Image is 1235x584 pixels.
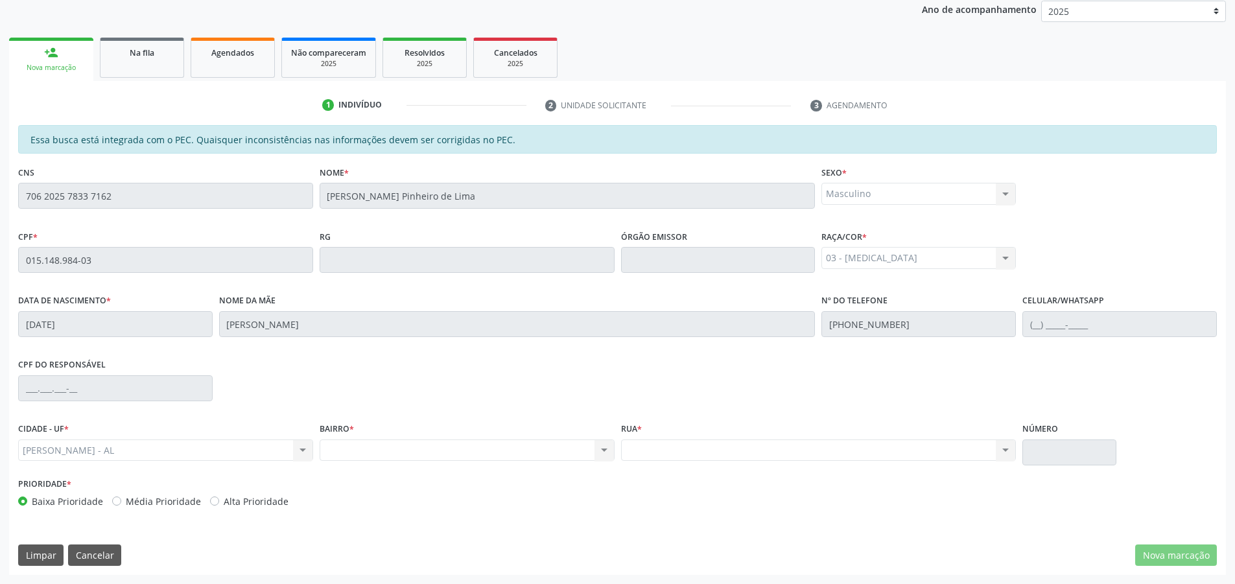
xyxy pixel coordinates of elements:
label: Sexo [821,163,847,183]
label: Nome da mãe [219,291,276,311]
div: 2025 [392,59,457,69]
label: BAIRRO [320,419,354,439]
label: Órgão emissor [621,227,687,247]
label: Nome [320,163,349,183]
label: Nº do Telefone [821,291,888,311]
span: Não compareceram [291,47,366,58]
label: Alta Prioridade [224,495,288,508]
button: Nova marcação [1135,544,1217,566]
button: Limpar [18,544,64,566]
label: RG [320,227,331,247]
label: Baixa Prioridade [32,495,103,508]
label: CNS [18,163,34,183]
label: CIDADE - UF [18,419,69,439]
div: Nova marcação [18,63,84,73]
div: 1 [322,99,334,111]
label: Prioridade [18,474,71,495]
div: Essa busca está integrada com o PEC. Quaisquer inconsistências nas informações devem ser corrigid... [18,125,1217,154]
label: CPF [18,227,38,247]
label: Raça/cor [821,227,867,247]
input: (__) _____-_____ [1022,311,1217,337]
div: 2025 [291,59,366,69]
input: ___.___.___-__ [18,375,213,401]
div: person_add [44,45,58,60]
div: 2025 [483,59,548,69]
label: Data de nascimento [18,291,111,311]
label: Rua [621,419,642,439]
span: Na fila [130,47,154,58]
span: Agendados [211,47,254,58]
span: Resolvidos [405,47,445,58]
label: CPF do responsável [18,355,106,375]
label: Média Prioridade [126,495,201,508]
div: Indivíduo [338,99,382,111]
span: Cancelados [494,47,537,58]
button: Cancelar [68,544,121,566]
label: Celular/WhatsApp [1022,291,1104,311]
label: Número [1022,419,1058,439]
input: (__) _____-_____ [821,311,1016,337]
input: __/__/____ [18,311,213,337]
p: Ano de acompanhamento [922,1,1037,17]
